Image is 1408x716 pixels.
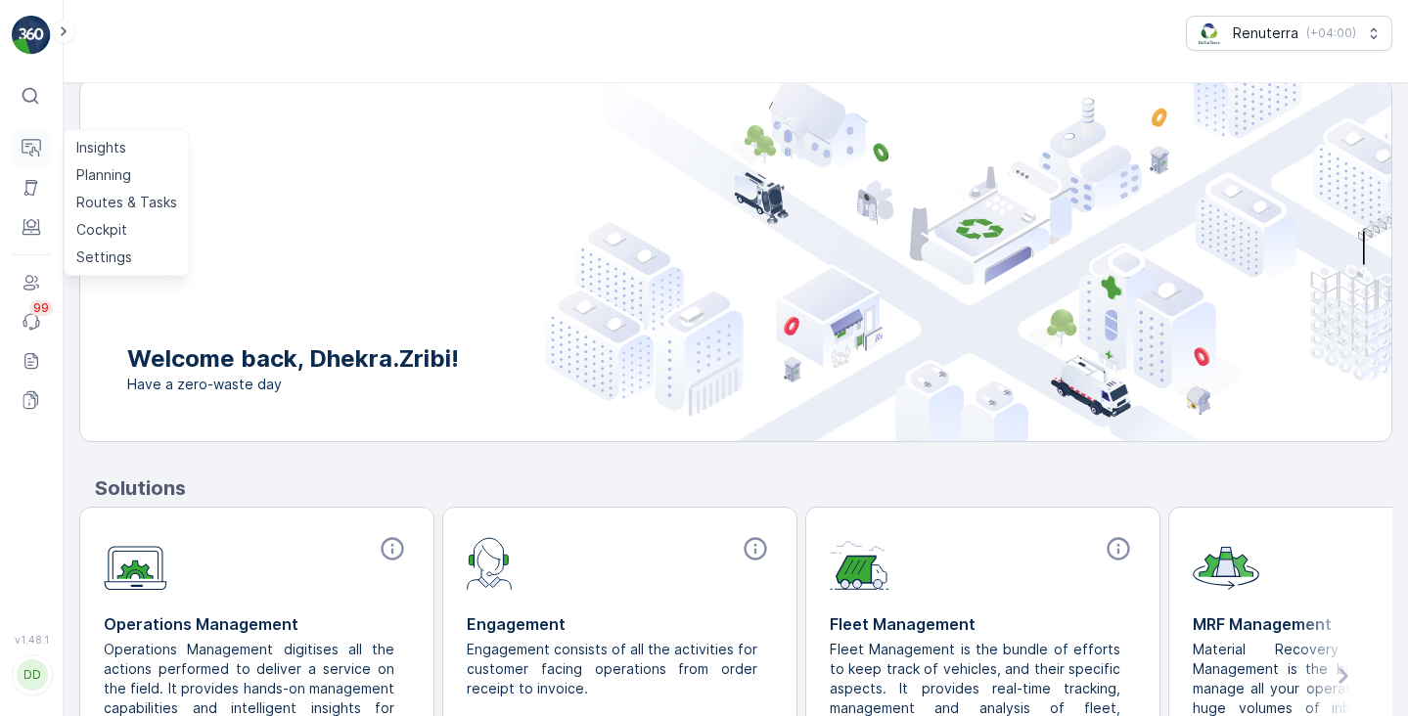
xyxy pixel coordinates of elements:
img: module-icon [1193,535,1259,590]
img: Screenshot_2024-07-26_at_13.33.01.png [1195,22,1225,44]
button: DD [12,649,51,700]
p: Solutions [95,473,1392,503]
span: Have a zero-waste day [127,375,459,394]
img: city illustration [545,80,1391,441]
button: Renuterra(+04:00) [1186,16,1392,51]
p: Operations Management [104,612,410,636]
p: Fleet Management [830,612,1136,636]
p: 99 [33,300,49,316]
img: module-icon [104,535,167,591]
p: Welcome back, Dhekra.Zribi! [127,343,459,375]
span: v 1.48.1 [12,634,51,646]
p: Engagement consists of all the activities for customer facing operations from order receipt to in... [467,640,757,698]
img: module-icon [467,535,513,590]
a: 99 [12,302,51,341]
p: Renuterra [1233,23,1298,43]
div: DD [17,659,48,691]
p: Engagement [467,612,773,636]
img: logo [12,16,51,55]
p: ( +04:00 ) [1306,25,1356,41]
img: module-icon [830,535,889,590]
